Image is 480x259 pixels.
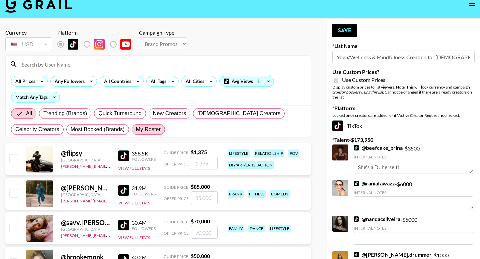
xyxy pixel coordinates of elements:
[139,29,187,36] div: Campaign Type
[254,149,284,157] div: relationship
[61,218,110,227] div: @ savv.[PERSON_NAME]
[118,200,150,205] button: View Full Stats
[18,59,307,70] input: Search by User Name
[98,110,142,118] span: Quick Turnaround
[26,110,32,118] span: All
[71,126,125,133] span: Most Booked (Brands)
[5,29,52,36] div: Currency
[118,235,150,240] button: View Full Stats
[332,85,475,100] div: Display custom prices to list viewers. Note: This will lock currency and campaign type . Cannot b...
[132,191,156,196] div: Followers
[228,149,250,157] div: lifestyle
[332,136,475,143] label: Talent - $ 173,950
[354,161,473,173] textarea: She's a DJ herself!
[354,216,359,222] img: TikTok
[191,253,210,259] strong: $ 50,000
[57,29,136,36] div: Platform
[191,149,207,155] strong: $ 1,375
[61,232,160,238] a: [PERSON_NAME][EMAIL_ADDRESS][DOMAIN_NAME]
[332,113,475,118] div: Locked once creators are added, or if "Active Creator Request" is checked.
[340,90,383,95] em: for bookers using this list
[57,37,136,51] div: List locked to TikTok.
[120,39,131,50] img: YouTube
[61,162,160,169] a: [PERSON_NAME][EMAIL_ADDRESS][DOMAIN_NAME]
[147,76,168,86] div: All Tags
[136,126,161,133] span: My Roster
[228,225,244,232] div: family
[332,105,475,112] label: Platform
[118,150,129,161] img: TikTok
[191,191,218,204] input: 85,000
[15,126,59,133] span: Celebrity Creators
[118,166,150,171] button: View Full Stats
[248,225,265,232] div: dance
[164,161,190,166] span: Offer Price:
[342,77,385,83] span: Use Custom Prices
[5,36,52,53] div: Currency is locked to USD
[354,145,359,150] img: TikTok
[220,76,274,86] div: Avg Views
[182,76,206,86] div: All Cities
[61,227,110,232] div: [GEOGRAPHIC_DATA]
[51,76,86,86] div: Any Followers
[248,190,266,198] div: fitness
[191,226,218,239] input: 70,000
[132,157,156,162] div: Followers
[354,144,473,173] div: - $ 3500
[354,181,359,186] img: TikTok
[270,190,290,198] div: comedy
[354,190,473,195] div: Internal Notes:
[332,69,475,75] label: Use Custom Prices?
[164,150,189,155] span: Guide Price:
[61,184,110,192] div: @ [PERSON_NAME].[PERSON_NAME]
[354,216,400,222] a: @nandacsilveira
[61,192,110,197] div: [GEOGRAPHIC_DATA]
[68,39,78,50] img: TikTok
[191,218,210,224] strong: $ 70,000
[332,43,475,49] label: List Name
[94,39,105,50] img: Instagram
[354,226,473,231] div: Internal Notes:
[354,251,432,258] a: @[PERSON_NAME].drummer
[118,185,129,196] img: TikTok
[7,39,51,50] div: USD
[164,219,189,224] span: Guide Price:
[288,149,299,157] div: pov
[132,185,156,191] div: 31.9M
[164,254,189,259] span: Guide Price:
[354,154,473,159] div: Internal Notes:
[164,231,190,236] span: Offer Price:
[332,121,475,131] div: TikTok
[332,24,357,37] button: Save
[332,121,343,131] img: TikTok
[11,92,60,102] div: Match Any Tags
[132,150,156,157] div: 358.5K
[100,76,133,86] div: All Countries
[61,157,110,162] div: [GEOGRAPHIC_DATA]
[191,183,210,190] strong: $ 85,000
[228,190,244,198] div: prank
[354,180,473,209] div: - $ 6000
[132,226,156,231] div: Followers
[354,180,395,187] a: @raniafawazz
[61,197,160,203] a: [PERSON_NAME][EMAIL_ADDRESS][DOMAIN_NAME]
[354,144,403,151] a: @beefcake_brina
[228,161,274,169] div: diy/art/satisfaction
[191,157,218,169] input: 1,375
[269,225,291,232] div: lifestyle
[61,149,110,157] div: @ flipsy
[354,216,473,245] div: - $ 5000
[132,219,156,226] div: 30.4M
[43,110,87,118] span: Trending (Brands)
[354,252,359,257] img: TikTok
[197,110,280,118] span: [DEMOGRAPHIC_DATA] Creators
[164,196,190,201] span: Offer Price:
[153,110,186,118] span: New Creators
[11,76,37,86] div: All Prices
[118,220,129,230] img: TikTok
[164,185,189,190] span: Guide Price:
